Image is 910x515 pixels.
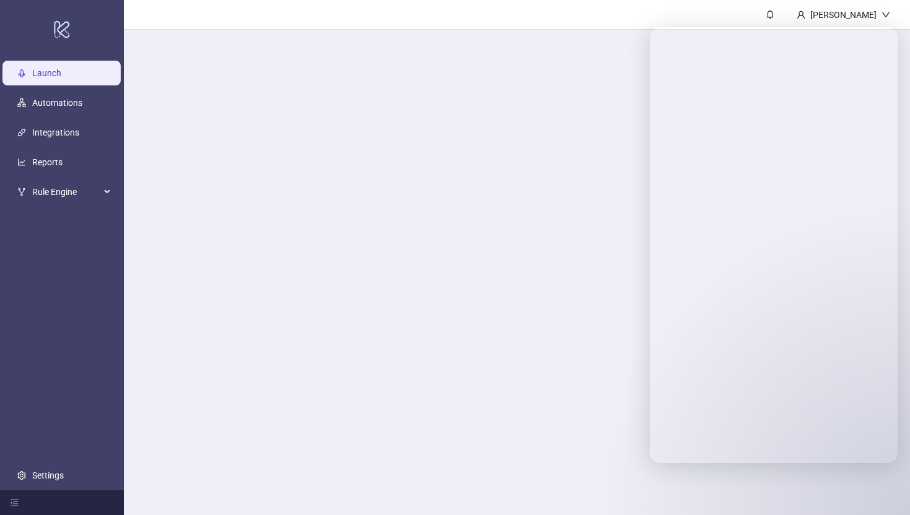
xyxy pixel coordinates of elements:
[868,473,898,503] iframe: Intercom live chat
[805,8,882,22] div: [PERSON_NAME]
[32,157,63,167] a: Reports
[32,180,100,204] span: Rule Engine
[32,98,82,108] a: Automations
[10,498,19,507] span: menu-fold
[797,11,805,19] span: user
[882,11,890,19] span: down
[32,68,61,78] a: Launch
[766,10,774,19] span: bell
[17,188,26,196] span: fork
[32,128,79,137] a: Integrations
[650,27,898,463] iframe: Intercom live chat
[32,470,64,480] a: Settings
